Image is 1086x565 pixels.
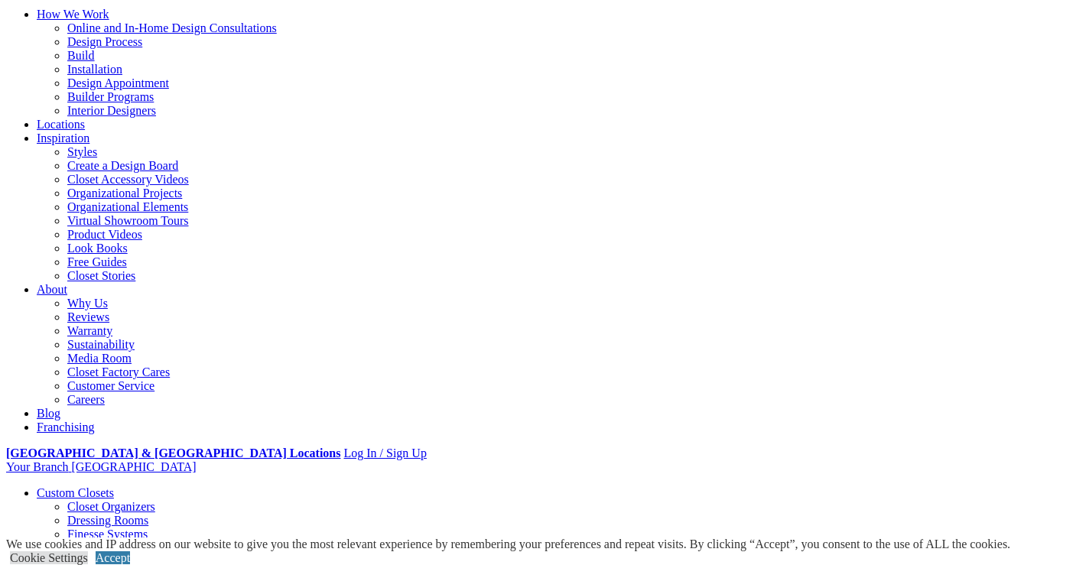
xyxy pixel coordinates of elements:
a: Log In / Sign Up [343,446,426,459]
a: Careers [67,393,105,406]
a: Your Branch [GEOGRAPHIC_DATA] [6,460,197,473]
a: [GEOGRAPHIC_DATA] & [GEOGRAPHIC_DATA] Locations [6,446,340,459]
a: Reviews [67,310,109,323]
a: Blog [37,407,60,420]
a: Accept [96,551,130,564]
a: Styles [67,145,97,158]
a: Look Books [67,242,128,255]
a: Sustainability [67,338,135,351]
a: Closet Stories [67,269,135,282]
a: Create a Design Board [67,159,178,172]
a: Design Process [67,35,142,48]
a: Closet Factory Cares [67,365,170,378]
a: Builder Programs [67,90,154,103]
a: Product Videos [67,228,142,241]
a: Online and In-Home Design Consultations [67,21,277,34]
a: Closet Organizers [67,500,155,513]
a: Free Guides [67,255,127,268]
span: Your Branch [6,460,68,473]
a: How We Work [37,8,109,21]
span: [GEOGRAPHIC_DATA] [71,460,196,473]
a: Franchising [37,421,95,433]
a: Organizational Projects [67,187,182,200]
a: Cookie Settings [10,551,88,564]
a: Virtual Showroom Tours [67,214,189,227]
a: Locations [37,118,85,131]
a: Customer Service [67,379,154,392]
a: Build [67,49,95,62]
a: Interior Designers [67,104,156,117]
a: Why Us [67,297,108,310]
a: Design Appointment [67,76,169,89]
a: Warranty [67,324,112,337]
a: Closet Accessory Videos [67,173,189,186]
a: Organizational Elements [67,200,188,213]
a: Installation [67,63,122,76]
a: Finesse Systems [67,528,148,541]
div: We use cookies and IP address on our website to give you the most relevant experience by remember... [6,537,1010,551]
a: Inspiration [37,132,89,144]
a: About [37,283,67,296]
a: Dressing Rooms [67,514,148,527]
a: Custom Closets [37,486,114,499]
a: Media Room [67,352,132,365]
